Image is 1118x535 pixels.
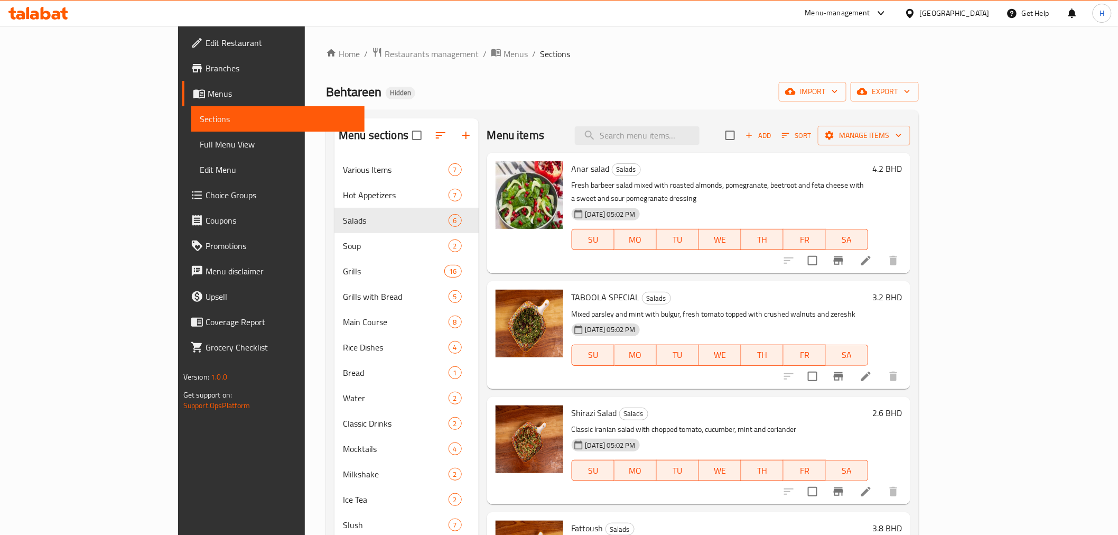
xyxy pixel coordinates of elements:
[881,248,906,273] button: delete
[788,347,822,363] span: FR
[182,182,365,208] a: Choice Groups
[343,163,448,176] span: Various Items
[920,7,990,19] div: [GEOGRAPHIC_DATA]
[826,460,868,481] button: SA
[334,487,478,512] div: Ice Tea2
[334,411,478,436] div: Classic Drinks2
[872,161,902,176] h6: 4.2 BHD
[449,417,462,430] div: items
[802,365,824,388] span: Select to update
[741,229,784,250] button: TH
[343,493,448,506] span: Ice Tea
[206,62,356,75] span: Branches
[581,440,640,450] span: [DATE] 05:02 PM
[449,341,462,354] div: items
[182,81,365,106] a: Menus
[830,232,864,247] span: SA
[200,138,356,151] span: Full Menu View
[826,248,851,273] button: Branch-specific-item
[182,208,365,233] a: Coupons
[860,370,872,383] a: Edit menu item
[572,229,614,250] button: SU
[581,325,640,335] span: [DATE] 05:02 PM
[741,127,775,144] button: Add
[830,347,864,363] span: SA
[532,48,536,60] li: /
[572,161,610,177] span: Anar salad
[200,113,356,125] span: Sections
[449,190,461,200] span: 7
[859,85,910,98] span: export
[206,290,356,303] span: Upsell
[343,366,448,379] span: Bread
[343,468,448,481] span: Milkshake
[784,460,826,481] button: FR
[206,265,356,278] span: Menu disclaimer
[872,405,902,420] h6: 2.6 BHD
[1100,7,1104,19] span: H
[788,232,822,247] span: FR
[334,436,478,462] div: Mocktails4
[860,254,872,267] a: Edit menu item
[182,284,365,309] a: Upsell
[334,462,478,487] div: Milkshake2
[575,126,700,145] input: search
[657,345,699,366] button: TU
[784,345,826,366] button: FR
[449,468,462,481] div: items
[719,124,741,146] span: Select section
[614,229,657,250] button: MO
[449,520,461,530] span: 7
[572,289,640,305] span: TABOOLA SPECIAL
[449,163,462,176] div: items
[661,347,695,363] span: TU
[619,463,653,478] span: MO
[334,157,478,182] div: Various Items7
[183,370,209,384] span: Version:
[487,127,545,143] h2: Menu items
[206,36,356,49] span: Edit Restaurant
[449,316,462,328] div: items
[802,250,824,272] span: Select to update
[449,493,462,506] div: items
[206,239,356,252] span: Promotions
[343,214,448,227] span: Salads
[826,229,868,250] button: SA
[612,163,641,176] div: Salads
[699,460,741,481] button: WE
[334,335,478,360] div: Rice Dishes4
[572,460,614,481] button: SU
[343,442,448,455] div: Mocktails
[343,239,448,252] span: Soup
[343,519,448,531] span: Slush
[576,347,610,363] span: SU
[576,232,610,247] span: SU
[703,232,737,247] span: WE
[572,423,868,436] p: Classic Iranian salad with chopped tomato, cucumber, mint and coriander
[872,290,902,305] h6: 3.2 BHD
[182,259,365,284] a: Menu disclaimer
[334,360,478,385] div: Bread1
[504,48,528,60] span: Menus
[826,129,902,142] span: Manage items
[182,56,365,81] a: Branches
[449,368,461,378] span: 1
[211,370,227,384] span: 1.0.0
[386,88,415,97] span: Hidden
[746,463,779,478] span: TH
[826,364,851,389] button: Branch-specific-item
[572,345,614,366] button: SU
[741,460,784,481] button: TH
[449,216,461,226] span: 6
[826,345,868,366] button: SA
[326,47,919,61] nav: breadcrumb
[657,460,699,481] button: TU
[779,82,846,102] button: import
[449,366,462,379] div: items
[802,481,824,503] span: Select to update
